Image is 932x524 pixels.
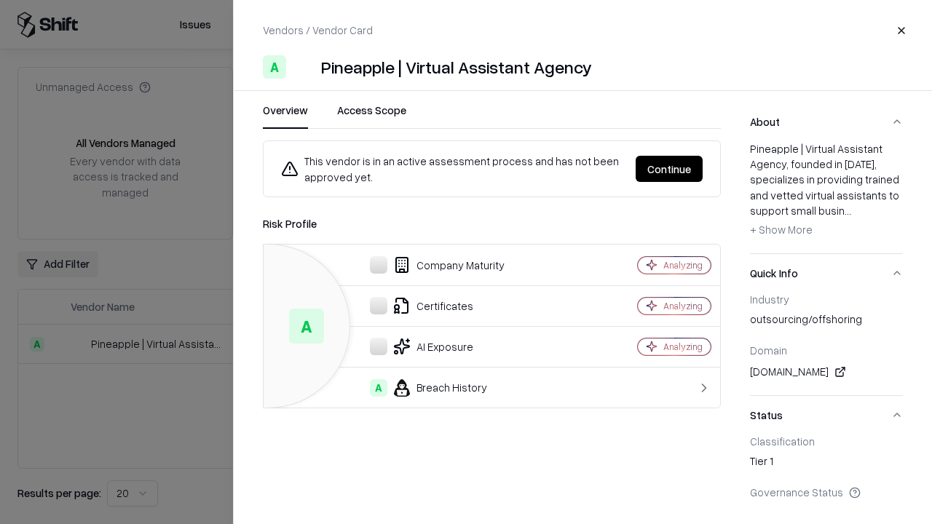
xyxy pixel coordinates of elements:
div: Domain [750,344,903,357]
img: Pineapple | Virtual Assistant Agency [292,55,315,79]
div: Governance Status [750,485,903,499]
div: outsourcing/offshoring [750,311,903,332]
span: ... [845,204,851,217]
div: A [263,55,286,79]
div: Tier 1 [750,453,903,474]
div: About [750,141,903,253]
div: Pineapple | Virtual Assistant Agency, founded in [DATE], specializes in providing trained and vet... [750,141,903,242]
div: Quick Info [750,293,903,395]
span: + Show More [750,223,813,236]
div: A [289,309,324,344]
button: Quick Info [750,254,903,293]
div: Analyzing [663,300,703,312]
div: Analyzing [663,259,703,271]
div: [DOMAIN_NAME] [750,363,903,381]
div: Certificates [275,297,587,314]
div: A [370,379,387,397]
div: Pineapple | Virtual Assistant Agency [321,55,592,79]
div: This vendor is in an active assessment process and has not been approved yet. [281,153,624,185]
p: Vendors / Vendor Card [263,23,373,38]
button: Continue [636,156,703,182]
button: Overview [263,103,308,129]
button: + Show More [750,218,813,242]
button: Status [750,396,903,434]
div: Risk Profile [263,215,721,232]
div: Breach History [275,379,587,397]
button: Access Scope [337,103,406,129]
div: Company Maturity [275,256,587,274]
div: Classification [750,434,903,448]
div: Analyzing [663,341,703,353]
button: About [750,103,903,141]
div: AI Exposure [275,338,587,355]
div: Industry [750,293,903,306]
